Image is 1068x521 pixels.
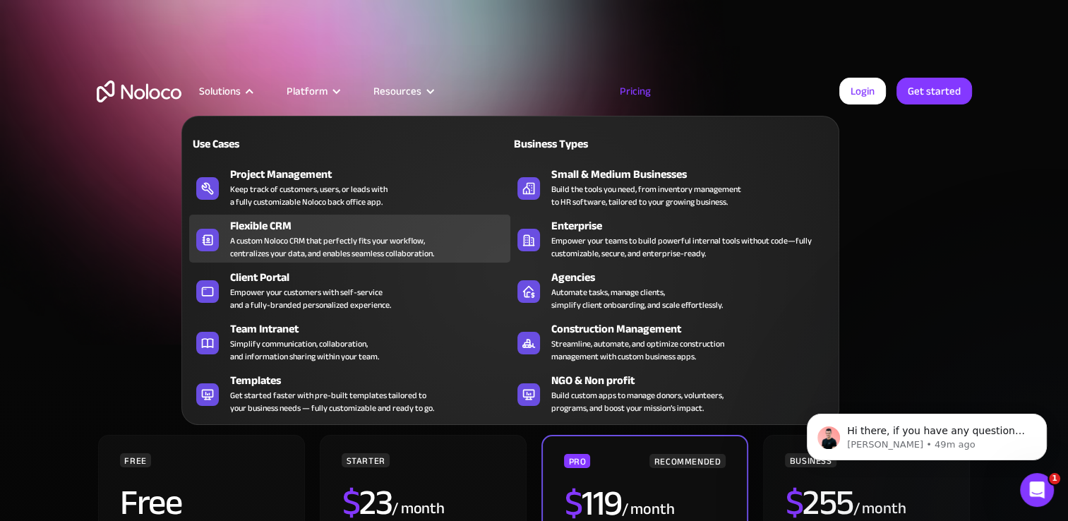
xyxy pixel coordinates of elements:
h2: Free [120,485,181,520]
nav: Solutions [181,96,839,425]
a: NGO & Non profitBuild custom apps to manage donors, volunteers,programs, and boost your mission’s... [510,369,832,417]
div: Use Cases [189,136,344,152]
div: Resources [356,82,450,100]
a: Team IntranetSimplify communication, collaboration,and information sharing within your team. [189,318,510,366]
a: Business Types [510,127,832,160]
a: Pricing [602,82,668,100]
div: RECOMMENDED [649,454,725,468]
iframe: Intercom notifications message [786,384,1068,483]
div: Platform [269,82,356,100]
div: Keep track of customers, users, or leads with a fully customizable Noloco back office app. [230,183,388,208]
span: 1 [1049,473,1060,484]
div: Construction Management [551,321,838,337]
a: EnterpriseEmpower your teams to build powerful internal tools without code—fully customizable, se... [510,215,832,263]
div: Enterprise [551,217,838,234]
a: Use Cases [189,127,510,160]
div: Empower your teams to build powerful internal tools without code—fully customizable, secure, and ... [551,234,824,260]
div: Agencies [551,269,838,286]
div: Flexible CRM [230,217,517,234]
div: Empower your customers with self-service and a fully-branded personalized experience. [230,286,391,311]
div: Business Types [510,136,665,152]
h2: 119 [564,486,621,521]
div: Client Portal [230,269,517,286]
div: Streamline, automate, and optimize construction management with custom business apps. [551,337,724,363]
div: PRO [564,454,590,468]
h1: A plan for organizations of all sizes [97,148,972,191]
div: Platform [287,82,328,100]
div: / month [392,498,445,520]
div: FREE [120,453,151,467]
div: Get started faster with pre-built templates tailored to your business needs — fully customizable ... [230,389,434,414]
div: Project Management [230,166,517,183]
div: A custom Noloco CRM that perfectly fits your workflow, centralizes your data, and enables seamles... [230,234,434,260]
a: Flexible CRMA custom Noloco CRM that perfectly fits your workflow,centralizes your data, and enab... [189,215,510,263]
a: home [97,80,181,102]
div: Solutions [199,82,241,100]
div: Simplify communication, collaboration, and information sharing within your team. [230,337,379,363]
a: AgenciesAutomate tasks, manage clients,simplify client onboarding, and scale effortlessly. [510,266,832,314]
div: Resources [373,82,421,100]
a: Login [839,78,886,104]
div: Automate tasks, manage clients, simplify client onboarding, and scale effortlessly. [551,286,723,311]
div: Templates [230,372,517,389]
a: Get started [896,78,972,104]
a: Construction ManagementStreamline, automate, and optimize constructionmanagement with custom busi... [510,318,832,366]
div: Solutions [181,82,269,100]
div: Team Intranet [230,321,517,337]
div: / month [621,498,674,521]
a: TemplatesGet started faster with pre-built templates tailored toyour business needs — fully custo... [189,369,510,417]
a: Project ManagementKeep track of customers, users, or leads witha fully customizable Noloco back o... [189,163,510,211]
div: Small & Medium Businesses [551,166,838,183]
div: STARTER [342,453,389,467]
div: NGO & Non profit [551,372,838,389]
a: Client PortalEmpower your customers with self-serviceand a fully-branded personalized experience. [189,266,510,314]
div: Build custom apps to manage donors, volunteers, programs, and boost your mission’s impact. [551,389,724,414]
div: Build the tools you need, from inventory management to HR software, tailored to your growing busi... [551,183,741,208]
h2: 255 [785,485,853,520]
h2: 23 [342,485,392,520]
div: / month [853,498,906,520]
a: Small & Medium BusinessesBuild the tools you need, from inventory managementto HR software, tailo... [510,163,832,211]
iframe: Intercom live chat [1020,473,1054,507]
